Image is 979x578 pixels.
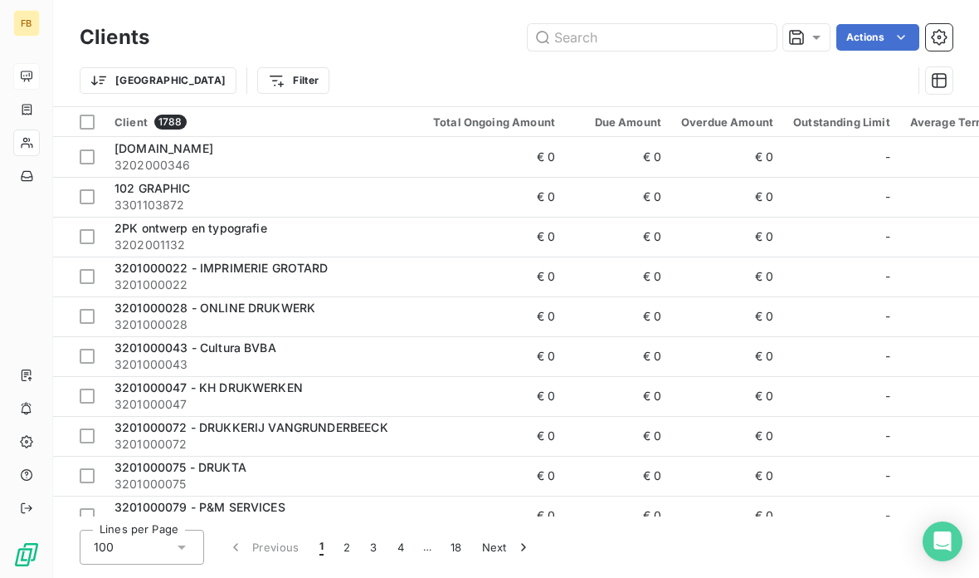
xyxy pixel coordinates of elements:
div: Overdue Amount [681,115,773,129]
div: Outstanding Limit [793,115,890,129]
span: 3202001132 [114,237,413,253]
span: 3201000075 - DRUKTA [114,460,246,474]
span: - [885,428,890,444]
div: Total Ongoing Amount [433,115,555,129]
td: € 0 [565,496,671,536]
span: 3201000043 [114,356,413,373]
span: 3201000043 - Cultura BVBA [114,340,276,355]
td: € 0 [565,416,671,456]
span: 3201000047 - KH DRUKWERKEN [114,380,303,394]
td: € 0 [671,296,783,336]
span: 3201000028 - ONLINE DRUKWERK [114,301,315,315]
td: € 0 [423,177,565,217]
span: 3301103872 [114,197,413,213]
span: 3201000075 [114,476,413,492]
td: € 0 [423,296,565,336]
button: Previous [217,530,309,565]
td: € 0 [671,257,783,296]
td: € 0 [671,456,783,496]
span: - [885,308,890,325]
span: - [885,228,890,245]
td: € 0 [565,177,671,217]
td: € 0 [423,336,565,376]
td: € 0 [565,336,671,376]
span: 3201000022 - IMPRIMERIE GROTARD [114,261,329,275]
button: 3 [360,530,387,565]
td: € 0 [423,496,565,536]
button: Next [472,530,542,565]
td: € 0 [565,376,671,416]
span: 3201000022 [114,277,413,293]
td: € 0 [565,137,671,177]
span: - [885,388,890,404]
span: - [885,348,890,365]
td: € 0 [565,217,671,257]
td: € 0 [423,257,565,296]
span: 3201000072 [114,436,413,453]
span: 1788 [154,115,187,130]
div: Due Amount [575,115,661,129]
span: 102 GRAPHIC [114,181,191,195]
td: € 0 [423,217,565,257]
span: 100 [94,539,114,556]
span: … [414,534,441,561]
td: € 0 [565,296,671,336]
div: FB [13,10,40,37]
span: 1 [319,539,324,556]
td: € 0 [671,376,783,416]
button: 4 [387,530,414,565]
td: € 0 [671,416,783,456]
button: [GEOGRAPHIC_DATA] [80,67,236,94]
span: [DOMAIN_NAME] [114,141,213,155]
span: 3201000047 [114,396,413,413]
td: € 0 [671,137,783,177]
td: € 0 [565,456,671,496]
img: Logo LeanPay [13,541,40,568]
td: € 0 [671,217,783,257]
span: 3201000028 [114,316,413,333]
div: Open Intercom Messenger [923,522,962,561]
td: € 0 [565,257,671,296]
span: - [885,189,890,205]
span: 3201000072 - DRUKKERIJ VANGRUNDERBEECK [114,420,388,434]
td: € 0 [671,336,783,376]
span: Client [114,115,148,129]
input: Search [528,24,777,51]
button: Filter [257,67,329,94]
span: - [885,268,890,285]
td: € 0 [671,496,783,536]
span: - [885,507,890,524]
span: - [885,468,890,484]
td: € 0 [423,376,565,416]
button: Actions [836,24,919,51]
span: - [885,149,890,165]
span: 2PK ontwerp en typografie [114,221,267,235]
span: 3201000079 - P&M SERVICES [114,500,285,514]
td: € 0 [423,137,565,177]
td: € 0 [423,416,565,456]
h3: Clients [80,22,149,52]
span: 3202000346 [114,157,413,174]
td: € 0 [671,177,783,217]
td: € 0 [423,456,565,496]
button: 18 [441,530,472,565]
button: 1 [309,530,334,565]
button: 2 [334,530,360,565]
span: 3201000079 [114,516,413,532]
